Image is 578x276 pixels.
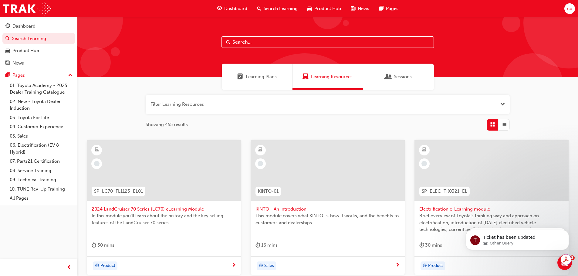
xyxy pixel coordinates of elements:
a: 04. Customer Experience [7,122,75,131]
a: car-iconProduct Hub [303,2,346,15]
span: Search [226,39,230,46]
span: Learning Plans [246,73,277,80]
a: 09. Technical Training [7,175,75,185]
a: 01. Toyota Academy - 2025 Dealer Training Catalogue [7,81,75,97]
span: Sessions [394,73,412,80]
span: prev-icon [67,264,71,271]
a: 03. Toyota For Life [7,113,75,122]
div: Pages [12,72,25,79]
span: learningResourceType_ELEARNING-icon [95,146,99,154]
div: 30 mins [419,241,442,249]
span: learningRecordVerb_NONE-icon [94,161,100,166]
span: news-icon [351,5,355,12]
a: Learning ResourcesLearning Resources [292,64,363,90]
span: Learning Plans [237,73,243,80]
a: Product Hub [2,45,75,56]
span: Learning Resources [311,73,353,80]
a: News [2,58,75,69]
button: DashboardSearch LearningProduct HubNews [2,19,75,70]
a: pages-iconPages [374,2,403,15]
span: cc [567,5,572,12]
span: This module covers what KINTO is, how it works, and the benefits to customers and dealerships. [255,212,400,226]
span: guage-icon [217,5,222,12]
a: SP_LC70_FL1123_EL012024 LandCruiser 70 Series (LC70) eLearning ModuleIn this module you'll learn ... [87,140,241,275]
span: Grid [490,121,495,128]
span: learningResourceType_ELEARNING-icon [258,146,262,154]
span: target-icon [95,262,99,270]
span: up-icon [68,71,73,79]
span: next-icon [232,263,236,268]
span: car-icon [5,48,10,54]
button: Open the filter [500,101,505,108]
span: guage-icon [5,24,10,29]
span: duration-icon [92,241,96,249]
span: Dashboard [224,5,247,12]
span: SP_LC70_FL1123_EL01 [94,188,143,195]
span: Product Hub [314,5,341,12]
span: duration-icon [419,241,424,249]
span: pages-icon [379,5,384,12]
input: Search... [221,36,434,48]
button: cc [564,3,575,14]
span: News [358,5,369,12]
a: news-iconNews [346,2,374,15]
iframe: Intercom live chat [557,255,572,270]
span: car-icon [307,5,312,12]
span: List [502,121,506,128]
a: 10. TUNE Rev-Up Training [7,185,75,194]
span: Product [100,262,115,269]
a: 08. Service Training [7,166,75,175]
a: KINTO-01KINTO - An introductionThis module covers what KINTO is, how it works, and the benefits t... [251,140,405,275]
span: Pages [386,5,398,12]
a: All Pages [7,194,75,203]
span: news-icon [5,61,10,66]
span: learningRecordVerb_NONE-icon [421,161,427,166]
span: Search Learning [264,5,298,12]
span: 2024 LandCruiser 70 Series (LC70) eLearning Module [92,206,236,213]
a: Search Learning [2,33,75,44]
span: Showing 455 results [146,121,188,128]
span: search-icon [5,36,10,42]
span: target-icon [259,262,263,270]
button: Pages [2,70,75,81]
a: search-iconSearch Learning [252,2,303,15]
a: 07. Parts21 Certification [7,157,75,166]
a: guage-iconDashboard [212,2,252,15]
div: Product Hub [12,47,39,54]
span: Learning Resources [303,73,309,80]
span: learningResourceType_ELEARNING-icon [422,146,426,154]
span: SP_ELEC_TK0321_EL [422,188,467,195]
a: Dashboard [2,21,75,32]
a: 05. Sales [7,131,75,141]
img: Trak [3,2,51,15]
div: Dashboard [12,23,35,30]
span: Sessions [385,73,391,80]
a: 06. Electrification (EV & Hybrid) [7,141,75,157]
a: 02. New - Toyota Dealer Induction [7,97,75,113]
span: Sales [264,262,274,269]
span: Product [428,262,443,269]
a: SessionsSessions [363,64,434,90]
span: In this module you'll learn about the history and the key selling features of the LandCruiser 70 ... [92,212,236,226]
span: learningRecordVerb_NONE-icon [258,161,263,166]
span: duration-icon [255,241,260,249]
span: Electrification e-Learning module [419,206,564,213]
div: 16 mins [255,241,278,249]
span: search-icon [257,5,261,12]
div: News [12,60,24,67]
span: next-icon [395,263,400,268]
span: Brief overview of Toyota’s thinking way and approach on electrification, introduction of [DATE] e... [419,212,564,233]
a: Learning PlansLearning Plans [222,64,292,90]
span: KINTO - An introduction [255,206,400,213]
span: target-icon [423,262,427,270]
div: 30 mins [92,241,114,249]
iframe: Intercom notifications message [457,217,578,260]
span: pages-icon [5,73,10,78]
a: SP_ELEC_TK0321_ELElectrification e-Learning moduleBrief overview of Toyota’s thinking way and app... [414,140,569,275]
